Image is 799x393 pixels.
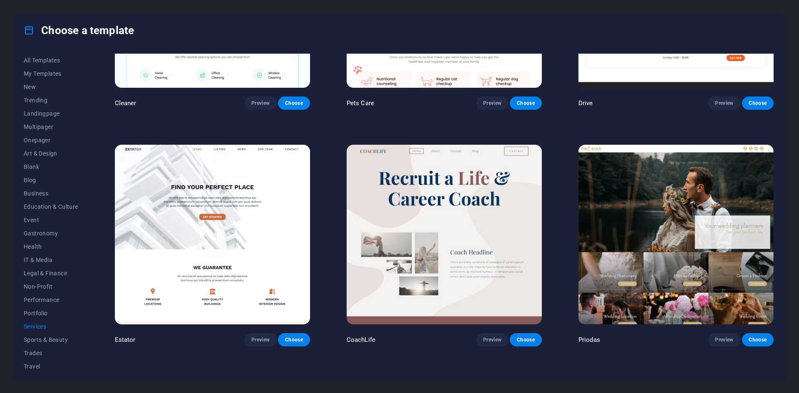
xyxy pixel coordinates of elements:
[24,80,78,94] button: New
[24,336,78,343] span: Sports & Beauty
[24,360,78,373] button: Travel
[24,150,78,157] span: Art & Design
[278,333,310,346] button: Choose
[24,257,78,263] span: IT & Media
[510,333,541,346] button: Choose
[24,147,78,160] button: Art & Design
[24,187,78,200] button: Business
[510,96,541,110] button: Choose
[578,336,600,344] p: Priodas
[24,190,78,197] span: Business
[24,283,78,290] span: Non-Profit
[24,84,78,90] span: New
[24,213,78,227] button: Event
[742,333,774,346] button: Choose
[24,137,78,143] span: Onepager
[285,100,303,106] span: Choose
[251,100,270,106] span: Preview
[476,96,508,110] button: Preview
[24,243,78,250] span: Health
[24,253,78,267] button: IT & Media
[24,240,78,253] button: Health
[24,346,78,360] button: Trades
[24,227,78,240] button: Gastronomy
[24,107,78,120] button: Landingpage
[24,67,78,80] button: My Templates
[24,110,78,117] span: Landingpage
[708,96,740,110] button: Preview
[115,336,136,344] p: Estator
[483,100,501,106] span: Preview
[24,320,78,333] button: Services
[24,24,134,37] h4: Choose a template
[285,336,303,343] span: Choose
[24,293,78,306] button: Performance
[24,120,78,133] button: Multipager
[24,363,78,370] span: Travel
[24,280,78,293] button: Non-Profit
[24,173,78,187] button: Blog
[24,160,78,173] button: Blank
[278,96,310,110] button: Choose
[24,230,78,237] span: Gastronomy
[578,145,774,324] img: Priodas
[24,177,78,183] span: Blog
[749,336,767,343] span: Choose
[715,100,733,106] span: Preview
[24,124,78,130] span: Multipager
[115,99,136,107] p: Cleaner
[347,99,374,107] p: Pets Care
[24,217,78,223] span: Event
[347,336,375,344] p: CoachLife
[24,270,78,277] span: Legal & Finance
[24,200,78,213] button: Education & Culture
[24,333,78,346] button: Sports & Beauty
[24,133,78,147] button: Onepager
[483,336,501,343] span: Preview
[24,350,78,356] span: Trades
[708,333,740,346] button: Preview
[24,70,78,77] span: My Templates
[245,96,276,110] button: Preview
[347,145,542,324] img: CoachLife
[516,100,535,106] span: Choose
[24,267,78,280] button: Legal & Finance
[715,336,733,343] span: Preview
[251,336,270,343] span: Preview
[24,323,78,330] span: Services
[516,336,535,343] span: Choose
[245,333,276,346] button: Preview
[24,306,78,320] button: Portfolio
[24,54,78,67] button: All Templates
[24,297,78,303] span: Performance
[749,100,767,106] span: Choose
[578,99,593,107] p: Drive
[742,96,774,110] button: Choose
[24,97,78,104] span: Trending
[476,333,508,346] button: Preview
[24,203,78,210] span: Education & Culture
[24,57,78,64] span: All Templates
[24,94,78,107] button: Trending
[24,163,78,170] span: Blank
[115,145,310,324] img: Estator
[24,310,78,316] span: Portfolio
